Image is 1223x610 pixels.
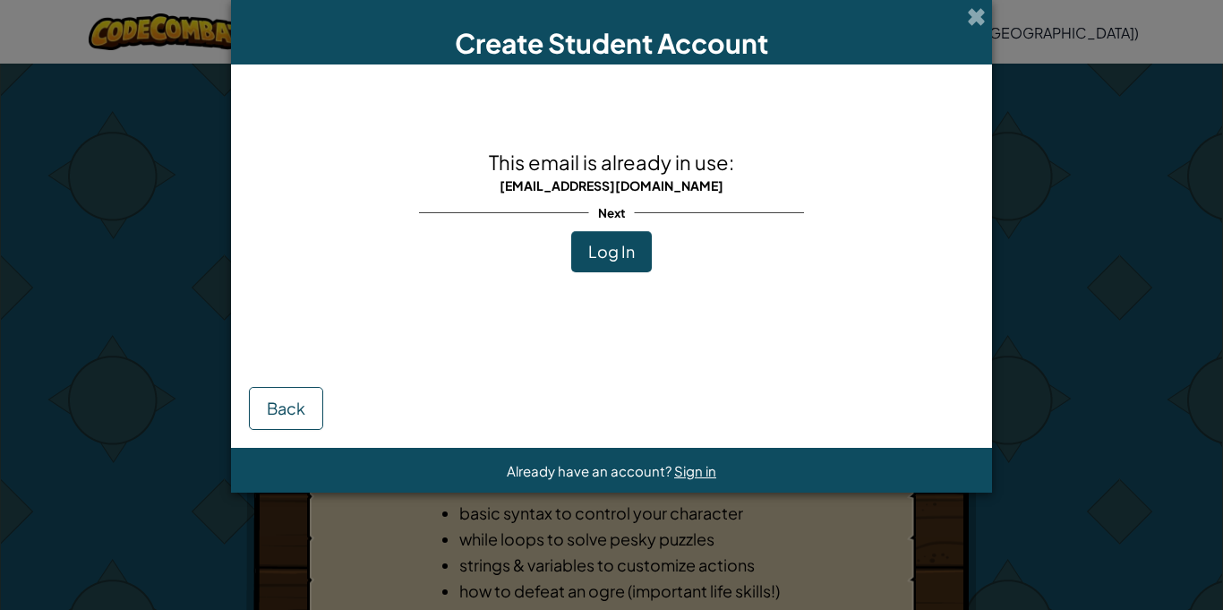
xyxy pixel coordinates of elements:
[249,387,323,430] button: Back
[267,398,305,418] span: Back
[489,150,734,175] span: This email is already in use:
[455,26,768,60] span: Create Student Account
[507,462,674,479] span: Already have an account?
[674,462,716,479] a: Sign in
[500,177,723,193] span: [EMAIL_ADDRESS][DOMAIN_NAME]
[588,241,635,262] span: Log In
[571,231,652,272] button: Log In
[589,200,635,226] span: Next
